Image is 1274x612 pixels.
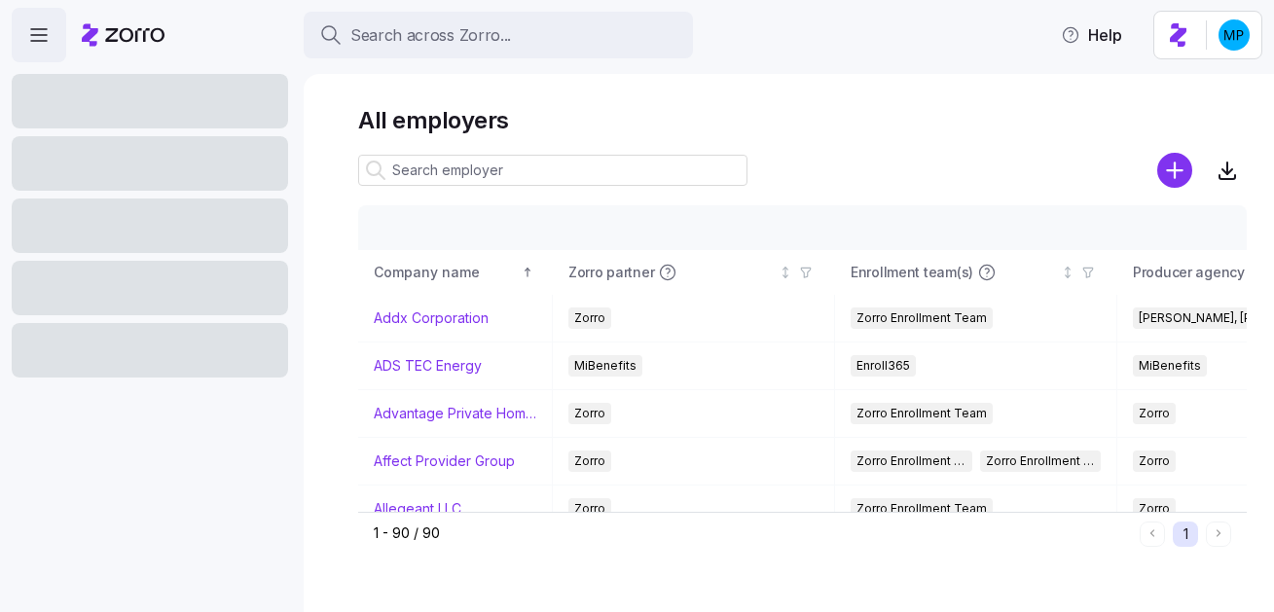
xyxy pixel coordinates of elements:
[1061,23,1122,47] span: Help
[1157,153,1192,188] svg: add icon
[553,250,835,295] th: Zorro partnerNot sorted
[856,450,966,472] span: Zorro Enrollment Team
[856,355,910,377] span: Enroll365
[1133,263,1245,282] span: Producer agency
[574,403,605,424] span: Zorro
[1219,19,1250,51] img: b954e4dfce0f5620b9225907d0f7229f
[374,262,518,283] div: Company name
[358,155,747,186] input: Search employer
[521,266,534,279] div: Sorted ascending
[374,499,461,519] a: Allegeant LLC
[1061,266,1074,279] div: Not sorted
[374,404,536,423] a: Advantage Private Home Care
[1140,522,1165,547] button: Previous page
[358,105,1247,135] h1: All employers
[350,23,511,48] span: Search across Zorro...
[1173,522,1198,547] button: 1
[374,356,482,376] a: ADS TEC Energy
[835,250,1117,295] th: Enrollment team(s)Not sorted
[1139,450,1170,472] span: Zorro
[374,308,489,328] a: Addx Corporation
[574,307,605,329] span: Zorro
[358,250,553,295] th: Company nameSorted ascending
[779,266,792,279] div: Not sorted
[856,403,987,424] span: Zorro Enrollment Team
[851,263,973,282] span: Enrollment team(s)
[374,523,1132,543] div: 1 - 90 / 90
[856,307,987,329] span: Zorro Enrollment Team
[1206,522,1231,547] button: Next page
[856,498,987,520] span: Zorro Enrollment Team
[986,450,1096,472] span: Zorro Enrollment Experts
[574,450,605,472] span: Zorro
[574,355,637,377] span: MiBenefits
[1139,355,1201,377] span: MiBenefits
[1139,403,1170,424] span: Zorro
[374,451,515,471] a: Affect Provider Group
[1045,16,1138,54] button: Help
[1139,498,1170,520] span: Zorro
[568,263,654,282] span: Zorro partner
[304,12,693,58] button: Search across Zorro...
[574,498,605,520] span: Zorro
